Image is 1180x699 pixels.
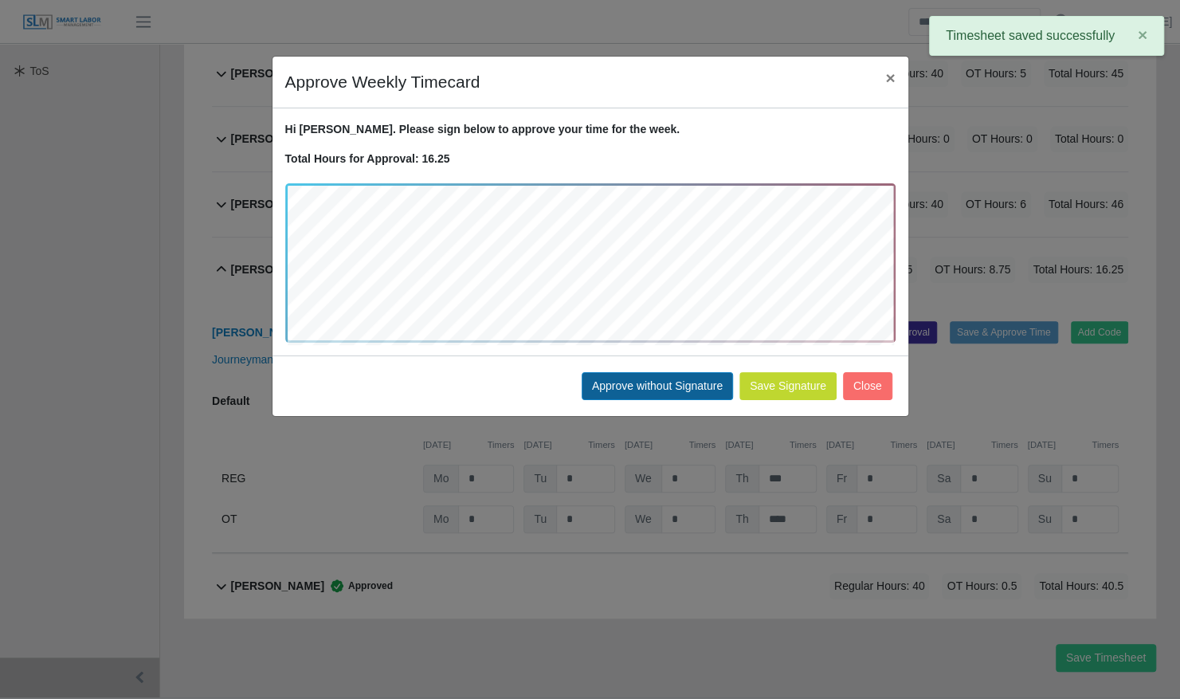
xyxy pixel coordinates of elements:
button: Approve without Signature [582,372,733,400]
button: Save Signature [739,372,837,400]
h4: Approve Weekly Timecard [285,69,480,95]
div: Timesheet saved successfully [929,16,1164,56]
span: × [1138,26,1147,44]
button: Close [843,372,892,400]
strong: Hi [PERSON_NAME]. Please sign below to approve your time for the week. [285,123,680,135]
button: Close [872,57,908,99]
span: × [885,69,895,87]
strong: Total Hours for Approval: 16.25 [285,152,450,165]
